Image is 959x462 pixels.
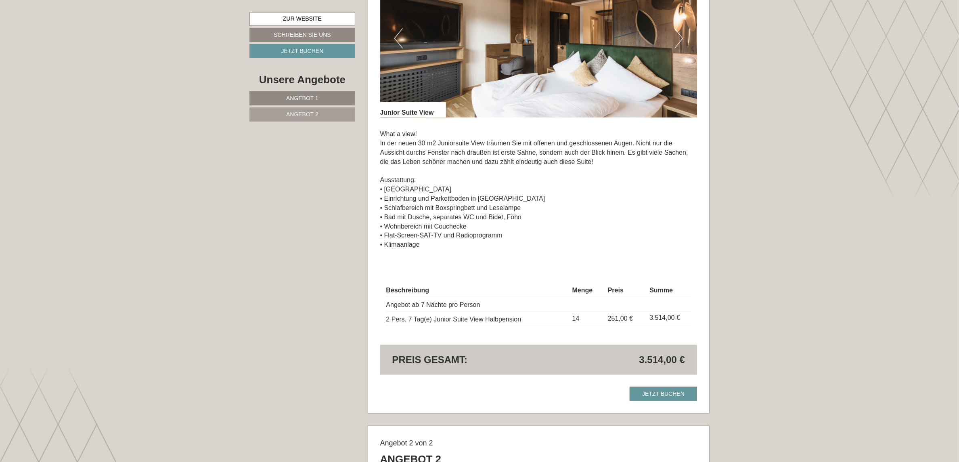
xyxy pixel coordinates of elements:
th: Preis [605,284,647,297]
button: Previous [394,28,403,48]
td: 14 [569,311,605,326]
span: Angebot 2 [286,111,318,118]
span: Angebot 1 [286,95,318,101]
p: What a view! In der neuen 30 m2 Juniorsuite View träumen Sie mit offenen und geschlossenen Augen.... [380,130,697,250]
a: Zur Website [249,12,355,26]
td: Angebot ab 7 Nächte pro Person [386,297,569,311]
a: Jetzt buchen [630,387,697,401]
div: Unsere Angebote [249,72,355,87]
span: 3.514,00 € [639,353,685,367]
span: 251,00 € [608,315,633,322]
div: Preis gesamt: [386,353,539,367]
span: Angebot 2 von 2 [380,439,433,447]
td: 3.514,00 € [646,311,691,326]
th: Beschreibung [386,284,569,297]
a: Jetzt buchen [249,44,355,58]
th: Menge [569,284,605,297]
th: Summe [646,284,691,297]
button: Next [674,28,683,48]
td: 2 Pers. 7 Tag(e) Junior Suite View Halbpension [386,311,569,326]
a: Schreiben Sie uns [249,28,355,42]
div: Junior Suite View [380,102,446,118]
